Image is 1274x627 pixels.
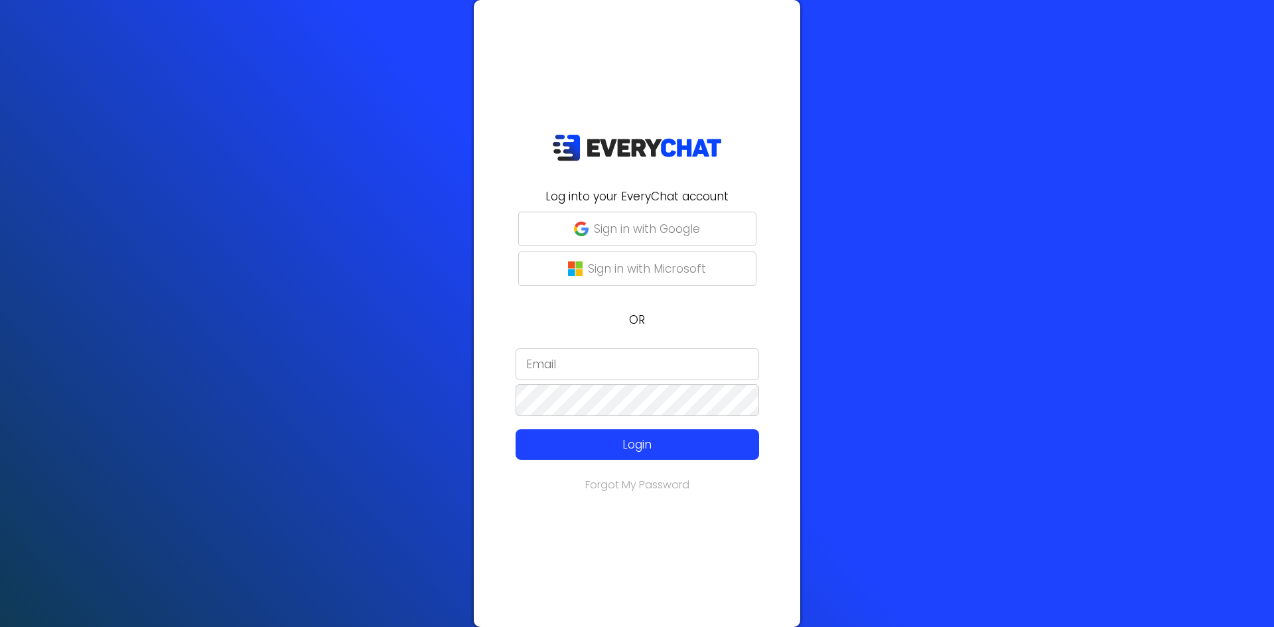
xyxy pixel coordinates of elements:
button: Sign in with Google [518,212,756,246]
h2: Log into your EveryChat account [482,188,792,205]
img: microsoft-logo.png [568,261,583,276]
p: OR [482,311,792,328]
button: Sign in with Microsoft [518,251,756,286]
p: Sign in with Microsoft [588,260,706,277]
p: Login [540,436,735,453]
input: Email [516,348,759,380]
img: EveryChat_logo_dark.png [552,134,722,161]
button: Login [516,429,759,460]
a: Forgot My Password [585,477,689,492]
p: Sign in with Google [594,220,700,238]
img: google-g.png [574,222,589,236]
